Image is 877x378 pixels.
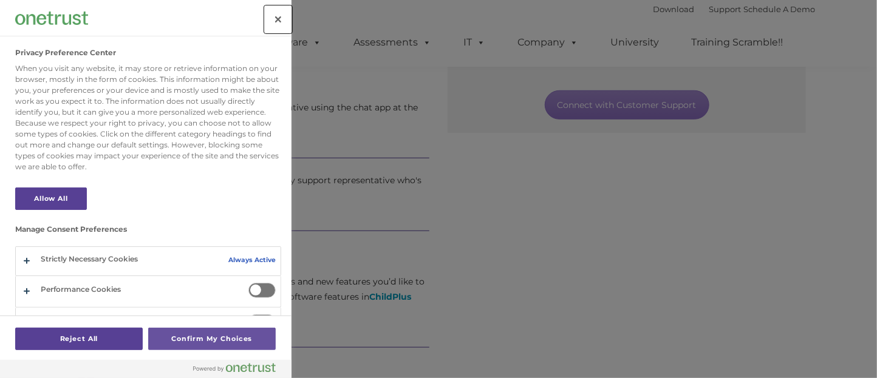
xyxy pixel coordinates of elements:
[15,49,116,57] h2: Privacy Preference Center
[15,63,281,172] div: When you visit any website, it may store or retrieve information on your browser, mostly in the f...
[193,363,285,378] a: Powered by OneTrust Opens in a new Tab
[15,12,88,24] img: Company Logo
[15,6,88,30] div: Company Logo
[15,187,87,210] button: Allow All
[15,225,281,240] h3: Manage Consent Preferences
[148,328,276,350] button: Confirm My Choices
[15,328,143,350] button: Reject All
[193,363,276,373] img: Powered by OneTrust Opens in a new Tab
[265,6,292,33] button: Close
